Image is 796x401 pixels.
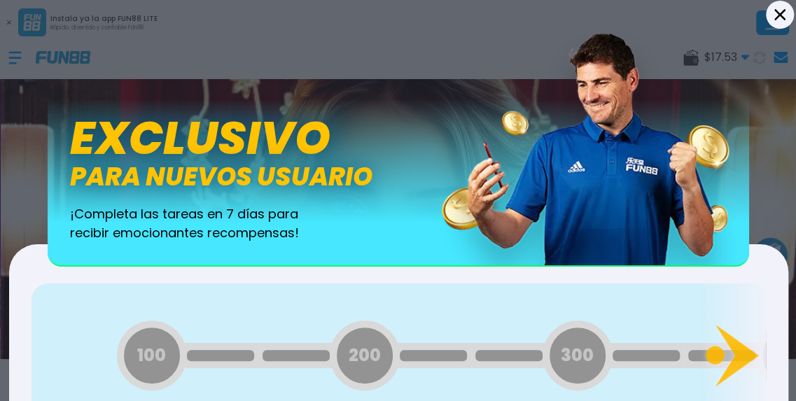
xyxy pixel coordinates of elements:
[70,158,372,196] span: para nuevos usuario
[70,104,330,172] span: Exclusivo
[70,204,314,242] span: ¡Completa las tareas en 7 días para recibir emocionantes recompensas!
[442,29,749,265] img: banner_image-fb94e3f3.webp
[348,342,380,367] span: 200
[561,342,594,367] span: 300
[137,342,166,367] span: 100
